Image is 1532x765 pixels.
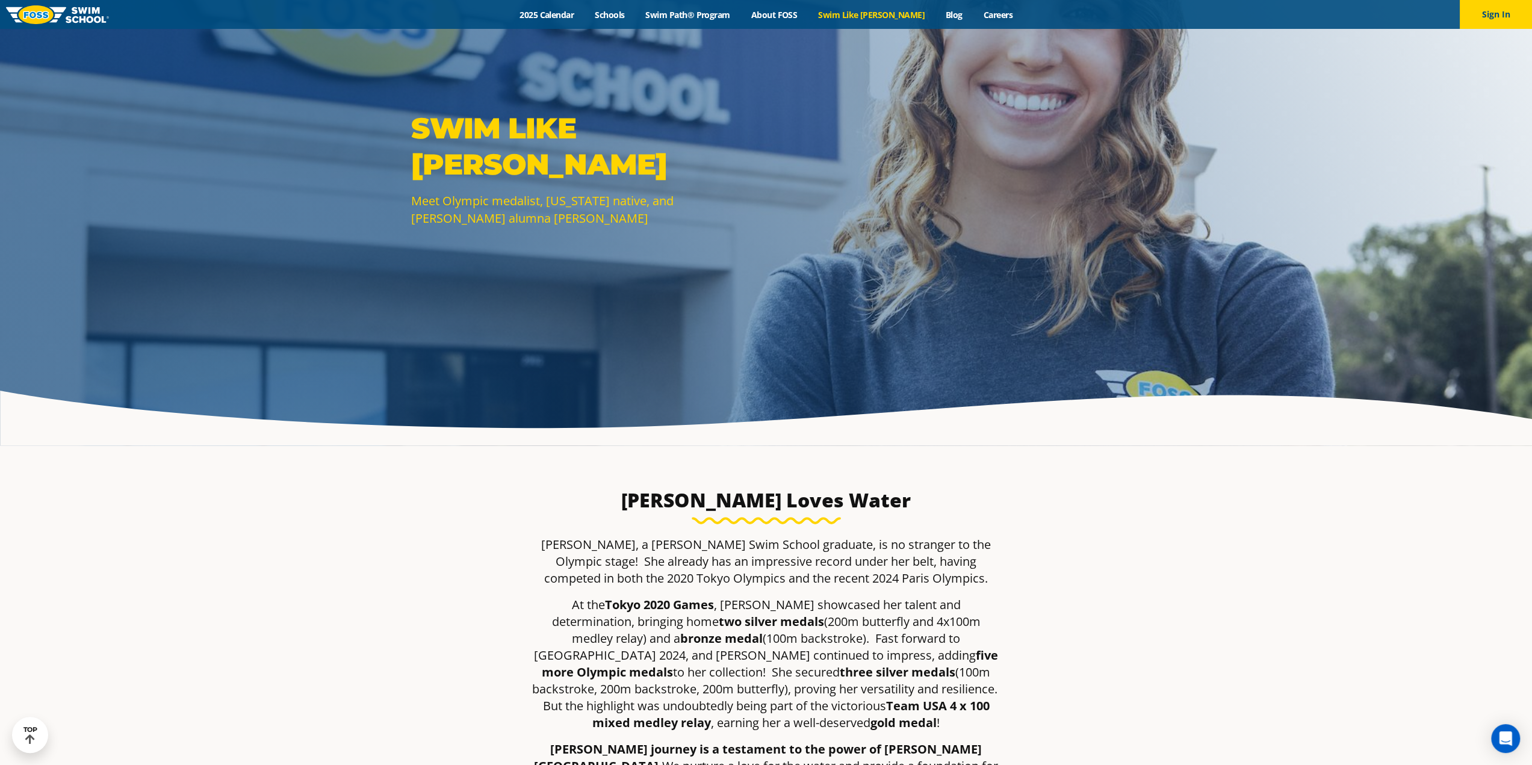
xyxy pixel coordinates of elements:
[542,647,998,680] strong: five more Olympic medals
[635,9,740,20] a: Swim Path® Program
[740,9,808,20] a: About FOSS
[870,714,937,731] strong: gold medal
[6,5,109,24] img: FOSS Swim School Logo
[411,192,760,227] p: Meet Olympic medalist, [US_STATE] native, and [PERSON_NAME] alumna [PERSON_NAME]
[532,596,1001,731] p: At the , [PERSON_NAME] showcased her talent and determination, bringing home (200m butterfly and ...
[592,698,990,731] strong: Team USA 4 x 100 mixed medley relay
[509,9,585,20] a: 2025 Calendar
[23,726,37,745] div: TOP
[411,110,760,182] p: SWIM LIKE [PERSON_NAME]
[973,9,1023,20] a: Careers
[935,9,973,20] a: Blog
[840,664,955,680] strong: three silver medals
[585,9,635,20] a: Schools
[605,596,714,613] strong: Tokyo 2020 Games
[808,9,935,20] a: Swim Like [PERSON_NAME]
[719,613,824,630] strong: two silver medals
[680,630,763,646] strong: bronze medal
[532,536,1001,587] p: [PERSON_NAME], a [PERSON_NAME] Swim School graduate, is no stranger to the Olympic stage! She alr...
[603,488,930,512] h3: [PERSON_NAME] Loves Water
[1491,724,1520,753] div: Open Intercom Messenger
